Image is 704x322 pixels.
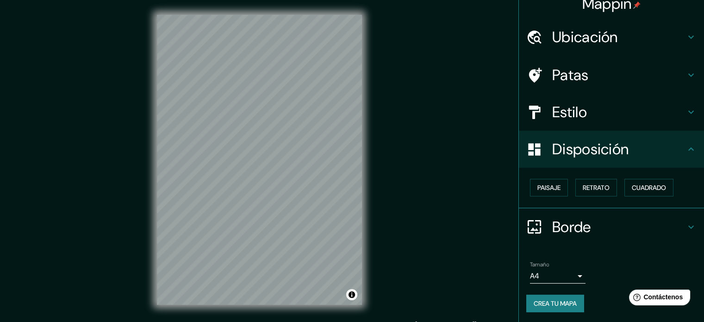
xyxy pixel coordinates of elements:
div: A4 [530,269,586,284]
div: Estilo [519,94,704,131]
div: Ubicación [519,19,704,56]
div: Patas [519,57,704,94]
button: Paisaje [530,179,568,196]
button: Retrato [575,179,617,196]
button: Cuadrado [624,179,673,196]
img: pin-icon.png [633,1,641,9]
font: Borde [552,217,591,237]
button: Activar o desactivar atribución [346,289,357,300]
font: Retrato [583,183,610,192]
font: Tamaño [530,261,549,268]
canvas: Mapa [157,15,362,305]
font: Crea tu mapa [534,299,577,308]
font: Patas [552,65,589,85]
font: Ubicación [552,27,618,47]
iframe: Lanzador de widgets de ayuda [622,286,694,312]
font: Disposición [552,139,629,159]
font: Paisaje [537,183,561,192]
font: A4 [530,271,539,281]
button: Crea tu mapa [526,295,584,312]
div: Disposición [519,131,704,168]
div: Borde [519,208,704,246]
font: Estilo [552,102,587,122]
font: Cuadrado [632,183,666,192]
